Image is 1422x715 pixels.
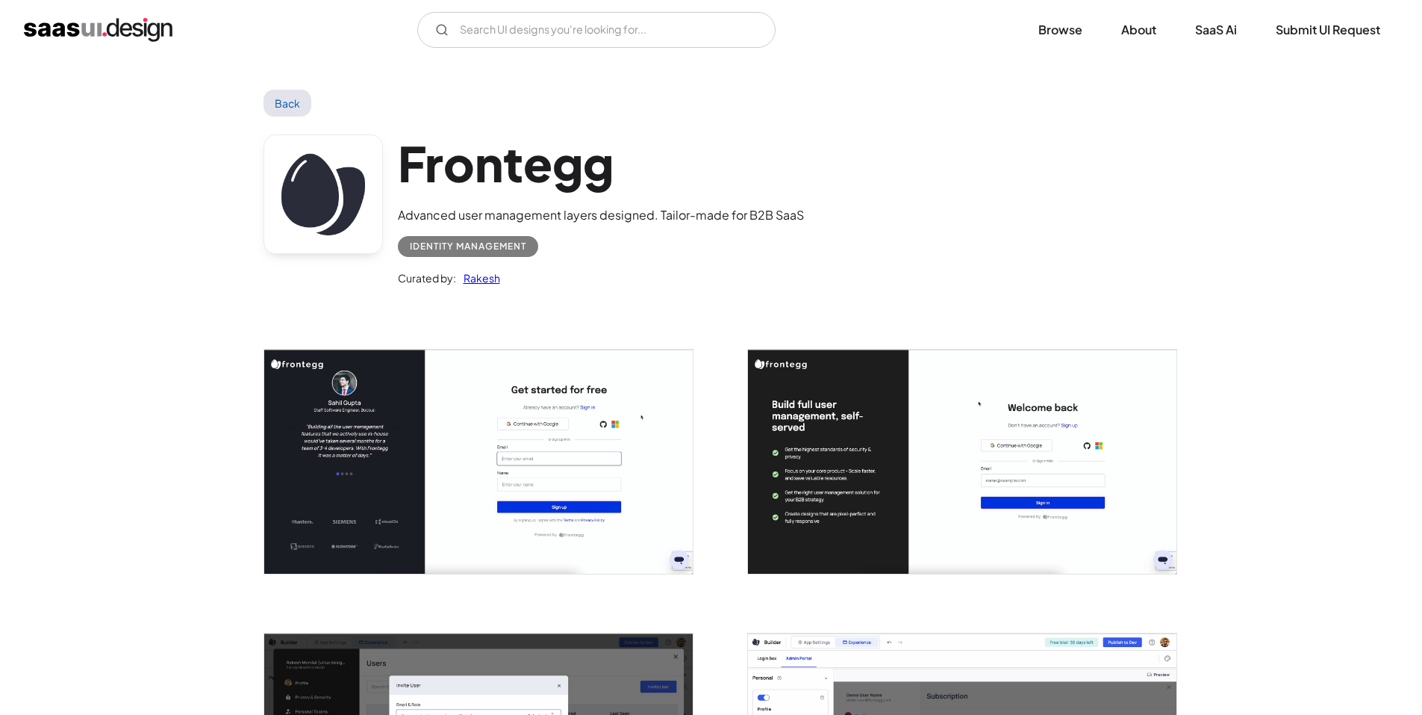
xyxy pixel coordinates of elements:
a: Back [263,90,312,117]
input: Search UI designs you're looking for... [417,12,776,48]
a: home [24,18,172,42]
a: Browse [1020,13,1100,46]
h1: Frontegg [398,134,804,192]
a: Submit UI Request [1258,13,1398,46]
a: open lightbox [748,350,1176,574]
img: 642d0ec9f7b97b7bd500ecc2_Frontegg%20-%20Login.png [748,350,1176,574]
a: Rakesh [456,269,500,287]
a: open lightbox [264,350,693,574]
img: 642d0ec9ab70ee78e6fbdead_Frontegg%20-%20Sign%20up.png [264,350,693,574]
div: Curated by: [398,269,456,287]
a: About [1103,13,1174,46]
a: SaaS Ai [1177,13,1255,46]
div: Advanced user management layers designed. Tailor-made for B2B SaaS [398,206,804,224]
div: Identity Management [410,238,526,256]
form: Email Form [417,12,776,48]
